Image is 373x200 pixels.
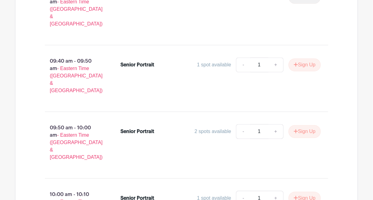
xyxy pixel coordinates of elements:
a: - [236,57,250,72]
p: 09:40 am - 09:50 am [35,55,111,97]
span: - Eastern Time ([GEOGRAPHIC_DATA] & [GEOGRAPHIC_DATA]) [50,66,103,93]
div: Senior Portrait [121,128,155,135]
a: - [236,124,250,139]
a: + [268,57,284,72]
div: 1 spot available [197,61,231,69]
button: Sign Up [289,125,321,138]
button: Sign Up [289,58,321,71]
span: - Eastern Time ([GEOGRAPHIC_DATA] & [GEOGRAPHIC_DATA]) [50,132,103,160]
div: Senior Portrait [121,61,155,69]
div: 2 spots available [194,128,231,135]
p: 09:50 am - 10:00 am [35,122,111,163]
a: + [268,124,284,139]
